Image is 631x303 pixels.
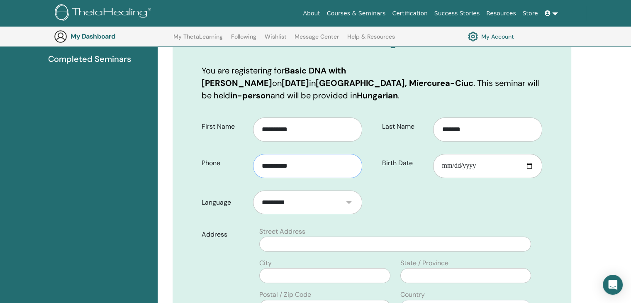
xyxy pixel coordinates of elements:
b: [DATE] [282,78,309,88]
h3: My Dashboard [71,32,153,40]
label: Street Address [259,227,305,237]
b: [GEOGRAPHIC_DATA], Miercurea-Ciuc [316,78,473,88]
a: Following [231,33,256,46]
a: My ThetaLearning [173,33,223,46]
b: Hungarian [357,90,398,101]
a: Store [519,6,541,21]
img: generic-user-icon.jpg [54,30,67,43]
a: Success Stories [431,6,483,21]
span: Completed Seminars [48,53,131,65]
a: Certification [389,6,431,21]
label: First Name [195,119,253,134]
h3: Confirm Your Registration [202,34,542,49]
b: Basic DNA with [PERSON_NAME] [202,65,346,88]
a: Message Center [295,33,339,46]
p: You are registering for on in . This seminar will be held and will be provided in . [202,64,542,102]
a: Help & Resources [347,33,395,46]
a: My Account [468,29,514,44]
a: Wishlist [265,33,287,46]
label: Address [195,227,254,242]
label: Phone [195,155,253,171]
label: Last Name [376,119,434,134]
label: Postal / Zip Code [259,290,311,300]
img: logo.png [55,4,154,23]
div: Open Intercom Messenger [603,275,623,295]
label: Country [400,290,425,300]
a: Resources [483,6,519,21]
img: cog.svg [468,29,478,44]
b: in-person [230,90,270,101]
label: Birth Date [376,155,434,171]
label: State / Province [400,258,448,268]
a: About [300,6,323,21]
label: City [259,258,272,268]
a: Courses & Seminars [324,6,389,21]
label: Language [195,195,253,210]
